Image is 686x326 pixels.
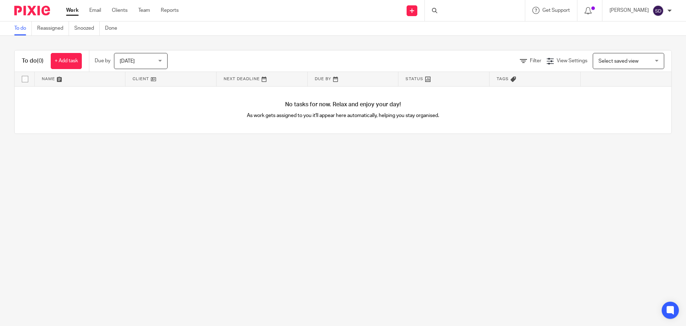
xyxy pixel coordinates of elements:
[652,5,664,16] img: svg%3E
[22,57,44,65] h1: To do
[138,7,150,14] a: Team
[74,21,100,35] a: Snoozed
[179,112,507,119] p: As work gets assigned to you it'll appear here automatically, helping you stay organised.
[95,57,110,64] p: Due by
[610,7,649,14] p: [PERSON_NAME]
[112,7,128,14] a: Clients
[120,59,135,64] span: [DATE]
[105,21,123,35] a: Done
[542,8,570,13] span: Get Support
[89,7,101,14] a: Email
[66,7,79,14] a: Work
[557,58,587,63] span: View Settings
[37,58,44,64] span: (0)
[497,77,509,81] span: Tags
[598,59,638,64] span: Select saved view
[14,6,50,15] img: Pixie
[161,7,179,14] a: Reports
[15,101,671,108] h4: No tasks for now. Relax and enjoy your day!
[37,21,69,35] a: Reassigned
[530,58,541,63] span: Filter
[51,53,82,69] a: + Add task
[14,21,32,35] a: To do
